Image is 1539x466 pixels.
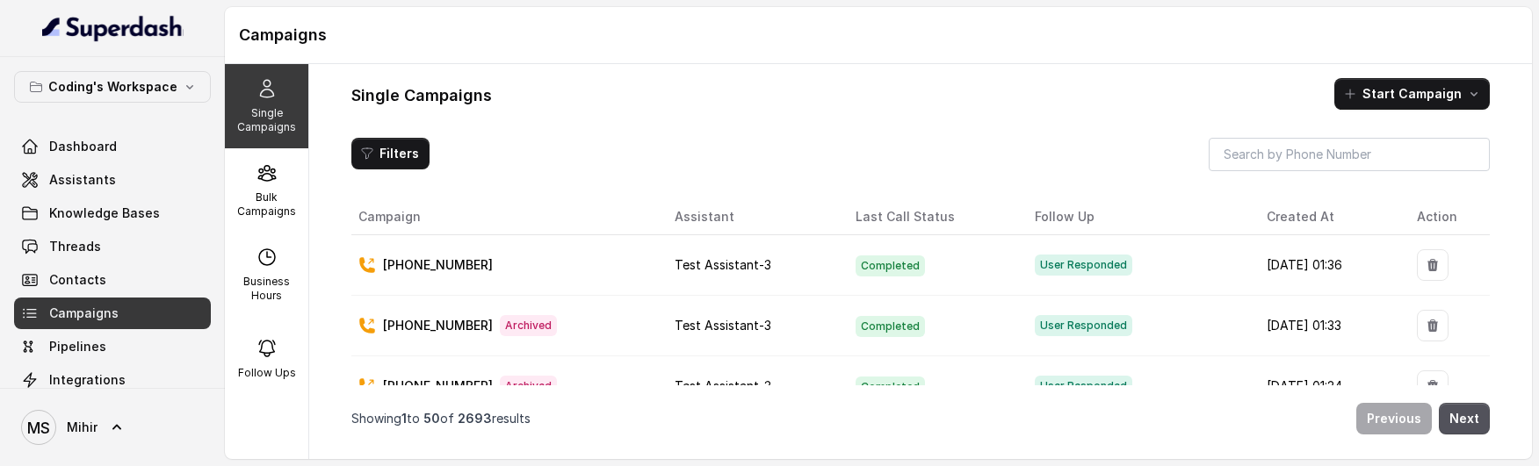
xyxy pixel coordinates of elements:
h1: Campaigns [239,21,1518,49]
p: [PHONE_NUMBER] [383,377,493,395]
p: [PHONE_NUMBER] [383,317,493,334]
a: Integrations [14,364,211,396]
button: Start Campaign [1334,78,1490,110]
a: Knowledge Bases [14,197,211,229]
a: Threads [14,231,211,262]
span: Archived [500,315,557,336]
th: Action [1403,199,1490,235]
span: Test Assistant-3 [675,378,771,393]
td: [DATE] 01:24 [1253,356,1404,417]
button: Coding's Workspace [14,71,211,103]
th: Last Call Status [842,199,1021,235]
a: Dashboard [14,131,211,162]
span: Archived [500,376,557,397]
h1: Single Campaigns [351,82,492,110]
td: [DATE] 01:33 [1253,296,1404,356]
td: [DATE] 01:36 [1253,235,1404,296]
p: Bulk Campaigns [232,190,301,219]
nav: Pagination [351,392,1490,445]
a: Mihir [14,403,211,452]
button: Next [1439,403,1490,434]
span: User Responded [1035,255,1132,276]
p: Coding's Workspace [48,76,177,97]
th: Follow Up [1021,199,1252,235]
p: Single Campaigns [232,106,301,134]
a: Contacts [14,264,211,296]
th: Campaign [351,199,661,235]
p: [PHONE_NUMBER] [383,256,493,274]
p: Showing to of results [351,410,531,427]
th: Assistant [661,199,842,235]
button: Previous [1356,403,1432,434]
span: User Responded [1035,315,1132,336]
img: light.svg [42,14,184,42]
span: 1 [401,411,407,426]
span: Completed [856,376,925,398]
a: Assistants [14,164,211,196]
a: Pipelines [14,331,211,362]
p: Business Hours [232,275,301,303]
span: Completed [856,255,925,276]
input: Search by Phone Number [1209,138,1490,171]
span: User Responded [1035,376,1132,397]
span: 2693 [458,411,492,426]
span: Test Assistant-3 [675,257,771,272]
span: 50 [423,411,440,426]
span: Completed [856,316,925,337]
p: Follow Ups [238,366,296,380]
span: Test Assistant-3 [675,318,771,333]
button: Filters [351,138,430,169]
th: Created At [1253,199,1404,235]
a: Campaigns [14,298,211,329]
